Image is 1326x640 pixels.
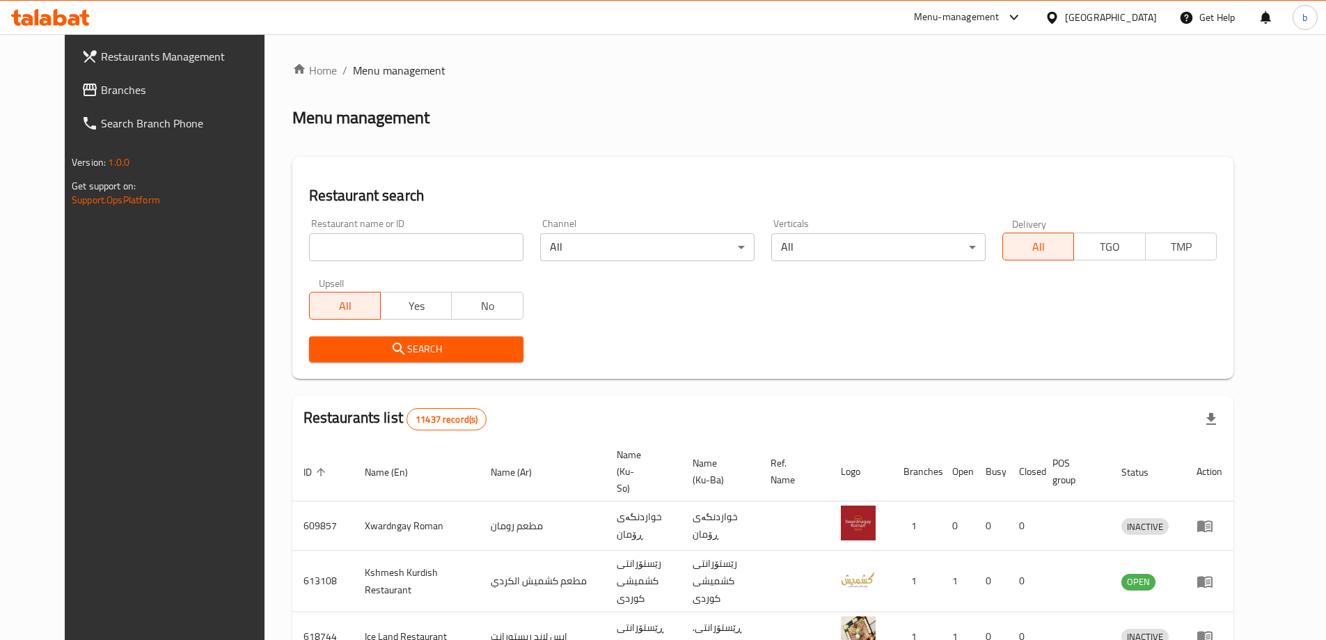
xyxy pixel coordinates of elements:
[292,62,1233,79] nav: breadcrumb
[914,9,1000,26] div: Menu-management
[292,501,354,551] td: 609857
[70,107,286,140] a: Search Branch Phone
[72,191,160,209] a: Support.OpsPlatform
[319,278,345,288] label: Upsell
[353,62,445,79] span: Menu management
[841,561,876,596] img: Kshmesh Kurdish Restaurant
[606,501,681,551] td: خواردنگەی ڕۆمان
[70,73,286,107] a: Branches
[354,501,480,551] td: Xwardngay Roman
[386,296,446,316] span: Yes
[309,292,381,320] button: All
[292,107,429,129] h2: Menu management
[309,185,1217,206] h2: Restaurant search
[681,551,759,612] td: رێستۆرانتی کشمیشى كوردى
[841,506,876,540] img: Xwardngay Roman
[1073,233,1145,260] button: TGO
[941,551,974,612] td: 1
[1121,464,1167,481] span: Status
[1012,219,1047,228] label: Delivery
[72,177,136,195] span: Get support on:
[365,464,426,481] span: Name (En)
[1065,10,1157,25] div: [GEOGRAPHIC_DATA]
[681,501,759,551] td: خواردنگەی ڕۆمان
[309,233,523,261] input: Search for restaurant name or ID..
[292,551,354,612] td: 613108
[407,408,487,430] div: Total records count
[407,413,486,426] span: 11437 record(s)
[1008,442,1041,501] th: Closed
[693,455,743,488] span: Name (Ku-Ba)
[771,455,813,488] span: Ref. Name
[320,341,512,358] span: Search
[540,233,755,261] div: All
[303,407,487,430] h2: Restaurants list
[303,464,330,481] span: ID
[108,153,129,171] span: 1.0.0
[70,40,286,73] a: Restaurants Management
[480,501,606,551] td: مطعم رومان
[892,551,941,612] td: 1
[101,48,275,65] span: Restaurants Management
[830,442,892,501] th: Logo
[1145,233,1217,260] button: TMP
[101,81,275,98] span: Branches
[1052,455,1094,488] span: POS group
[315,296,375,316] span: All
[101,115,275,132] span: Search Branch Phone
[974,501,1008,551] td: 0
[892,442,941,501] th: Branches
[1197,573,1222,590] div: Menu
[309,336,523,362] button: Search
[1008,551,1041,612] td: 0
[941,501,974,551] td: 0
[617,446,665,497] span: Name (Ku-So)
[892,501,941,551] td: 1
[1121,518,1169,535] div: INACTIVE
[72,153,106,171] span: Version:
[451,292,523,320] button: No
[354,551,480,612] td: Kshmesh Kurdish Restaurant
[1302,10,1307,25] span: b
[1121,574,1155,590] span: OPEN
[480,551,606,612] td: مطعم كشميش الكردي
[292,62,337,79] a: Home
[1197,517,1222,534] div: Menu
[771,233,986,261] div: All
[974,442,1008,501] th: Busy
[1002,233,1074,260] button: All
[380,292,452,320] button: Yes
[1121,519,1169,535] span: INACTIVE
[606,551,681,612] td: رێستۆرانتی کشمیشى كوردى
[1185,442,1233,501] th: Action
[457,296,517,316] span: No
[1080,237,1139,257] span: TGO
[1009,237,1068,257] span: All
[342,62,347,79] li: /
[941,442,974,501] th: Open
[1194,403,1228,436] div: Export file
[974,551,1008,612] td: 0
[491,464,550,481] span: Name (Ar)
[1151,237,1211,257] span: TMP
[1008,501,1041,551] td: 0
